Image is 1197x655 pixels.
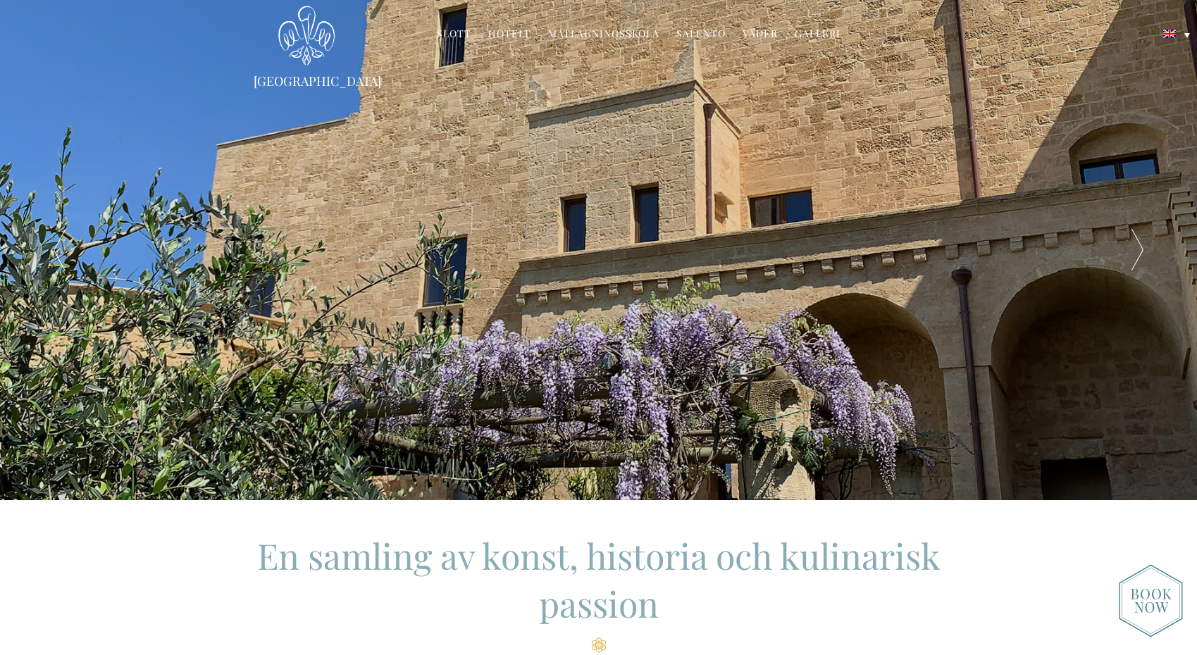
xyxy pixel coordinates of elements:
[257,532,941,627] font: En samling av konst, historia och kulinarisk passion
[743,27,778,40] font: Väder
[548,27,659,43] a: Matlagningsskola
[795,27,841,43] a: Galleri
[1163,30,1176,38] img: Engelska
[548,27,659,40] font: Matlagningsskola
[437,27,471,43] a: Slott
[795,27,841,40] font: Galleri
[1119,564,1183,637] img: new-booknow.png
[488,27,531,40] font: Hotell
[676,27,726,40] font: Salento
[676,27,726,43] a: Salento
[254,74,359,88] a: [GEOGRAPHIC_DATA]
[254,73,381,89] font: [GEOGRAPHIC_DATA]
[278,6,335,65] img: Ugentos slott
[743,27,778,43] a: Väder
[488,27,531,43] a: Hotell
[437,27,471,40] font: Slott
